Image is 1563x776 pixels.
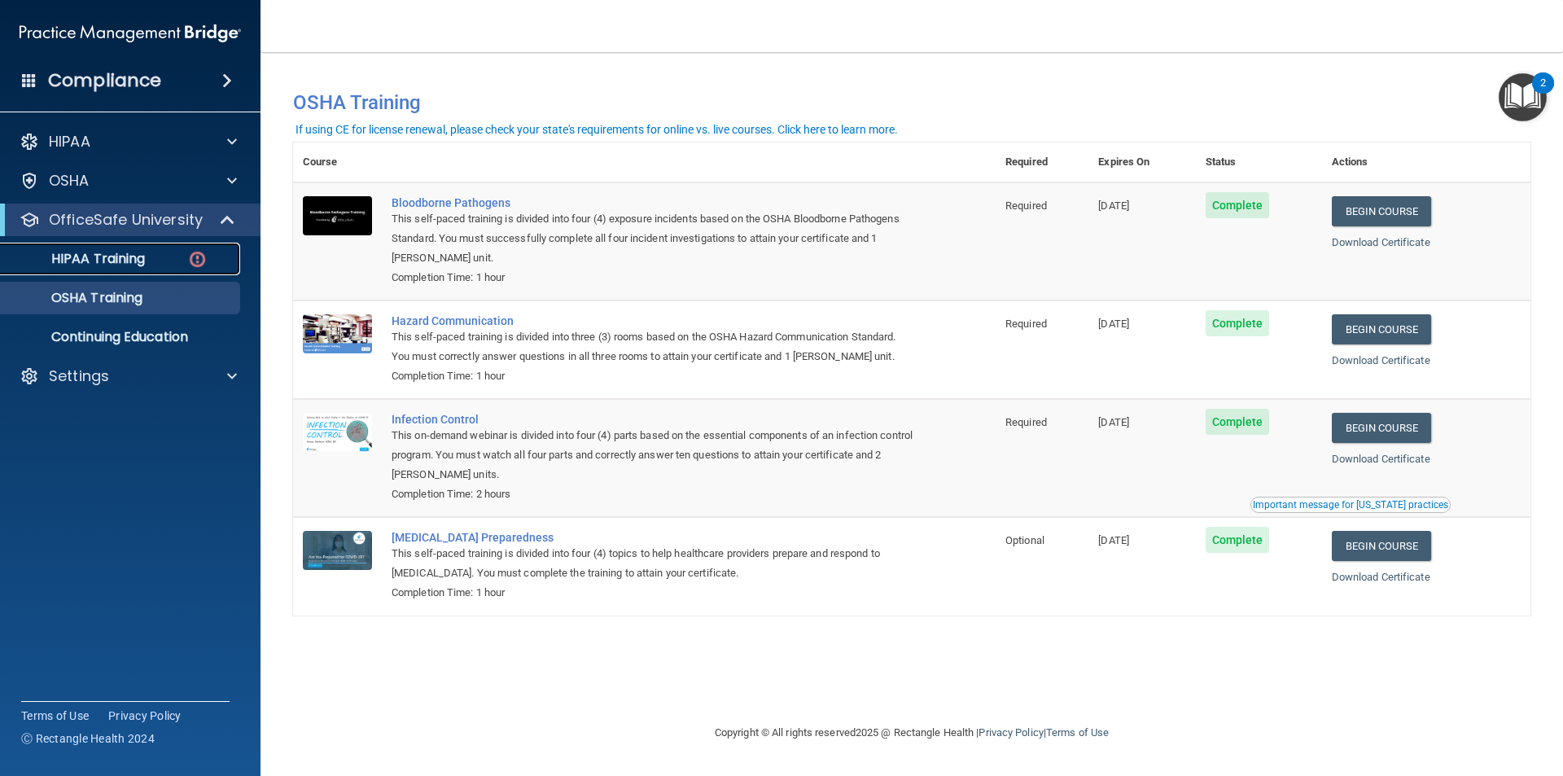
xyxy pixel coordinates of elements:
[996,142,1088,182] th: Required
[1005,318,1047,330] span: Required
[293,142,382,182] th: Course
[49,366,109,386] p: Settings
[20,17,241,50] img: PMB logo
[392,583,914,603] div: Completion Time: 1 hour
[1332,236,1430,248] a: Download Certificate
[392,413,914,426] a: Infection Control
[1098,318,1129,330] span: [DATE]
[1332,453,1430,465] a: Download Certificate
[1206,527,1270,553] span: Complete
[392,366,914,386] div: Completion Time: 1 hour
[293,121,900,138] button: If using CE for license renewal, please check your state's requirements for online vs. live cours...
[1206,409,1270,435] span: Complete
[20,366,237,386] a: Settings
[1332,531,1431,561] a: Begin Course
[1250,497,1451,513] button: Read this if you are a dental practitioner in the state of CA
[1005,199,1047,212] span: Required
[21,708,89,724] a: Terms of Use
[49,132,90,151] p: HIPAA
[11,290,142,306] p: OSHA Training
[1332,314,1431,344] a: Begin Course
[48,69,161,92] h4: Compliance
[392,327,914,366] div: This self-paced training is divided into three (3) rooms based on the OSHA Hazard Communication S...
[20,210,236,230] a: OfficeSafe University
[1196,142,1322,182] th: Status
[392,426,914,484] div: This on-demand webinar is divided into four (4) parts based on the essential components of an inf...
[1206,310,1270,336] span: Complete
[1253,500,1448,510] div: Important message for [US_STATE] practices
[1088,142,1195,182] th: Expires On
[11,329,233,345] p: Continuing Education
[49,210,203,230] p: OfficeSafe University
[1332,196,1431,226] a: Begin Course
[392,268,914,287] div: Completion Time: 1 hour
[1098,199,1129,212] span: [DATE]
[1499,73,1547,121] button: Open Resource Center, 2 new notifications
[20,171,237,191] a: OSHA
[392,544,914,583] div: This self-paced training is divided into four (4) topics to help healthcare providers prepare and...
[296,124,898,135] div: If using CE for license renewal, please check your state's requirements for online vs. live cours...
[392,196,914,209] a: Bloodborne Pathogens
[20,132,237,151] a: HIPAA
[1332,354,1430,366] a: Download Certificate
[108,708,182,724] a: Privacy Policy
[392,484,914,504] div: Completion Time: 2 hours
[979,726,1043,739] a: Privacy Policy
[1098,416,1129,428] span: [DATE]
[187,249,208,270] img: danger-circle.6113f641.png
[1046,726,1109,739] a: Terms of Use
[392,531,914,544] a: [MEDICAL_DATA] Preparedness
[11,251,145,267] p: HIPAA Training
[1005,416,1047,428] span: Required
[1322,142,1530,182] th: Actions
[1281,660,1543,726] iframe: Drift Widget Chat Controller
[21,730,155,747] span: Ⓒ Rectangle Health 2024
[1540,83,1546,104] div: 2
[1005,534,1044,546] span: Optional
[1206,192,1270,218] span: Complete
[392,314,914,327] a: Hazard Communication
[392,209,914,268] div: This self-paced training is divided into four (4) exposure incidents based on the OSHA Bloodborne...
[615,707,1209,759] div: Copyright © All rights reserved 2025 @ Rectangle Health | |
[1098,534,1129,546] span: [DATE]
[1332,413,1431,443] a: Begin Course
[293,91,1530,114] h4: OSHA Training
[1332,571,1430,583] a: Download Certificate
[49,171,90,191] p: OSHA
